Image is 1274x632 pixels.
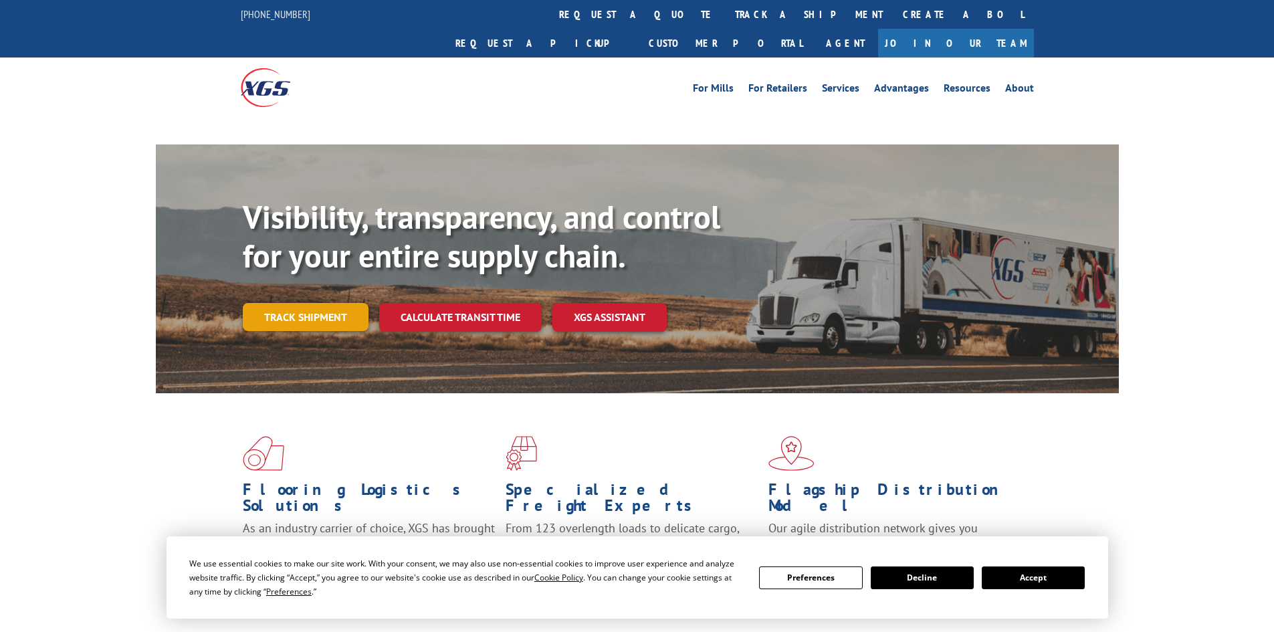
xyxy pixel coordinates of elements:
[871,566,974,589] button: Decline
[243,482,496,520] h1: Flooring Logistics Solutions
[243,303,368,331] a: Track shipment
[506,436,537,471] img: xgs-icon-focused-on-flooring-red
[506,520,758,580] p: From 123 overlength loads to delicate cargo, our experienced staff knows the best way to move you...
[878,29,1034,58] a: Join Our Team
[445,29,639,58] a: Request a pickup
[813,29,878,58] a: Agent
[534,572,583,583] span: Cookie Policy
[1005,83,1034,98] a: About
[243,436,284,471] img: xgs-icon-total-supply-chain-intelligence-red
[506,482,758,520] h1: Specialized Freight Experts
[768,436,815,471] img: xgs-icon-flagship-distribution-model-red
[241,7,310,21] a: [PHONE_NUMBER]
[693,83,734,98] a: For Mills
[874,83,929,98] a: Advantages
[759,566,862,589] button: Preferences
[552,303,667,332] a: XGS ASSISTANT
[266,586,312,597] span: Preferences
[822,83,859,98] a: Services
[243,520,495,568] span: As an industry carrier of choice, XGS has brought innovation and dedication to flooring logistics...
[748,83,807,98] a: For Retailers
[243,196,720,276] b: Visibility, transparency, and control for your entire supply chain.
[167,536,1108,619] div: Cookie Consent Prompt
[768,520,1015,552] span: Our agile distribution network gives you nationwide inventory management on demand.
[379,303,542,332] a: Calculate transit time
[944,83,990,98] a: Resources
[768,482,1021,520] h1: Flagship Distribution Model
[982,566,1085,589] button: Accept
[639,29,813,58] a: Customer Portal
[189,556,743,599] div: We use essential cookies to make our site work. With your consent, we may also use non-essential ...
